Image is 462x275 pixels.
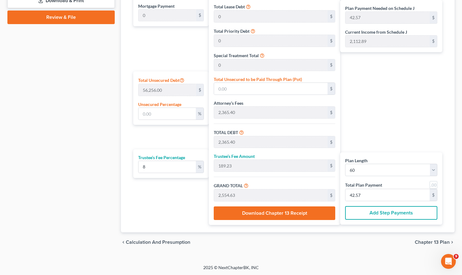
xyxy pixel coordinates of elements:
[345,182,382,188] label: Total Plan Payment
[430,181,437,189] a: Round to nearest dollar
[214,160,328,171] input: 0.00
[138,154,185,161] label: Trustee’s Fee Percentage
[214,189,328,201] input: 0.00
[138,76,184,84] label: Total Unsecured Debt
[430,189,437,201] div: $
[214,76,302,82] label: Total Unsecured to be Paid Through Plan (Pot)
[214,129,238,136] label: TOTAL DEBT
[328,189,335,201] div: $
[345,12,430,23] input: 0.00
[430,12,437,23] div: $
[345,189,430,201] input: 0.00
[454,254,459,259] span: 9
[450,240,455,245] i: chevron_right
[430,36,437,47] div: $
[196,10,204,21] div: $
[214,136,328,148] input: 0.00
[214,206,335,220] button: Download Chapter 13 Receipt
[214,3,245,10] label: Total Lease Debt
[328,136,335,148] div: $
[214,28,250,34] label: Total Priority Debt
[7,11,115,24] a: Review & File
[345,206,437,220] button: Add Step Payments
[328,107,335,118] div: $
[121,240,190,245] button: chevron_left Calculation and Presumption
[126,240,190,245] span: Calculation and Presumption
[345,157,368,164] label: Plan Length
[214,153,255,159] label: Trustee’s Fee Amount
[415,240,450,245] span: Chapter 13 Plan
[138,108,196,120] input: 0.00
[328,35,335,47] div: $
[214,107,328,118] input: 0.00
[138,101,181,108] label: Unsecured Percentage
[196,108,204,120] div: %
[214,100,243,106] label: Attorney’s Fees
[345,36,430,47] input: 0.00
[196,161,204,173] div: %
[214,35,328,47] input: 0.00
[441,254,456,269] iframe: Intercom live chat
[214,182,243,189] label: GRAND TOTAL
[138,10,196,21] input: 0.00
[415,240,455,245] button: Chapter 13 Plan chevron_right
[196,84,204,96] div: $
[214,59,328,71] input: 0.00
[138,161,196,173] input: 0.00
[214,11,328,22] input: 0.00
[214,83,328,95] input: 0.00
[121,240,126,245] i: chevron_left
[328,160,335,171] div: $
[328,83,335,95] div: $
[328,59,335,71] div: $
[328,11,335,22] div: $
[138,3,175,9] label: Mortgage Payment
[345,29,407,35] label: Current Income from Schedule J
[214,52,259,59] label: Special Treatment Total
[138,84,196,96] input: 0.00
[345,5,415,11] label: Plan Payment Needed on Schedule J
